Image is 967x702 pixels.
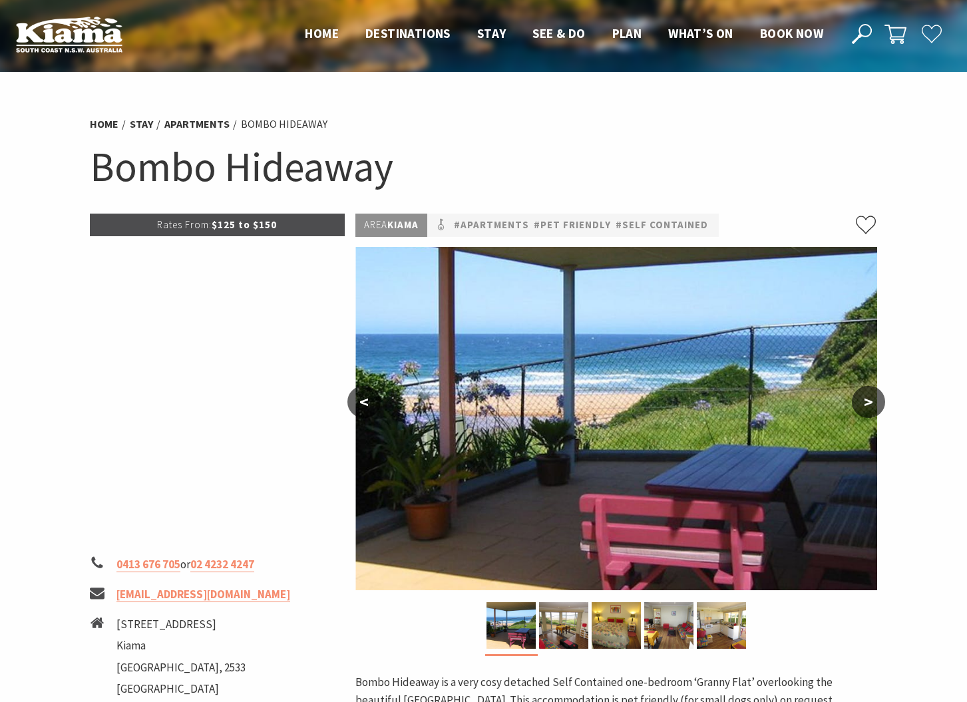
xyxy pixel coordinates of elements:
li: Kiama [116,637,246,655]
li: Bombo Hideaway [241,116,327,133]
img: Bombo Hideaway [355,247,878,590]
p: Kiama [355,214,427,237]
button: > [852,386,885,418]
span: What’s On [668,25,733,41]
span: See & Do [532,25,585,41]
span: Plan [612,25,642,41]
a: Home [90,117,118,131]
a: [EMAIL_ADDRESS][DOMAIN_NAME] [116,587,290,602]
img: Bombo Hideaway [539,602,588,649]
li: [GEOGRAPHIC_DATA], 2533 [116,659,246,677]
a: Stay [130,117,153,131]
span: Destinations [365,25,451,41]
img: Kiama Logo [16,16,122,53]
a: #Apartments [454,217,529,234]
button: < [347,386,381,418]
img: Bombo Hideaway [644,602,693,649]
nav: Main Menu [291,23,837,45]
span: Area [364,218,387,231]
a: 0413 676 705 [116,557,180,572]
span: Rates From: [157,218,212,231]
span: Book now [760,25,823,41]
span: Home [305,25,339,41]
a: 02 4232 4247 [190,557,254,572]
li: [GEOGRAPHIC_DATA] [116,680,246,698]
a: #Pet Friendly [534,217,611,234]
span: Stay [477,25,506,41]
a: Apartments [164,117,230,131]
img: Bombo Hideaway [486,602,536,649]
h1: Bombo Hideaway [90,140,878,194]
img: Bombo Hideaway [592,602,641,649]
li: [STREET_ADDRESS] [116,615,246,633]
li: or [90,556,345,574]
a: #Self Contained [616,217,708,234]
p: $125 to $150 [90,214,345,236]
img: Bombo Hideaway [697,602,746,649]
